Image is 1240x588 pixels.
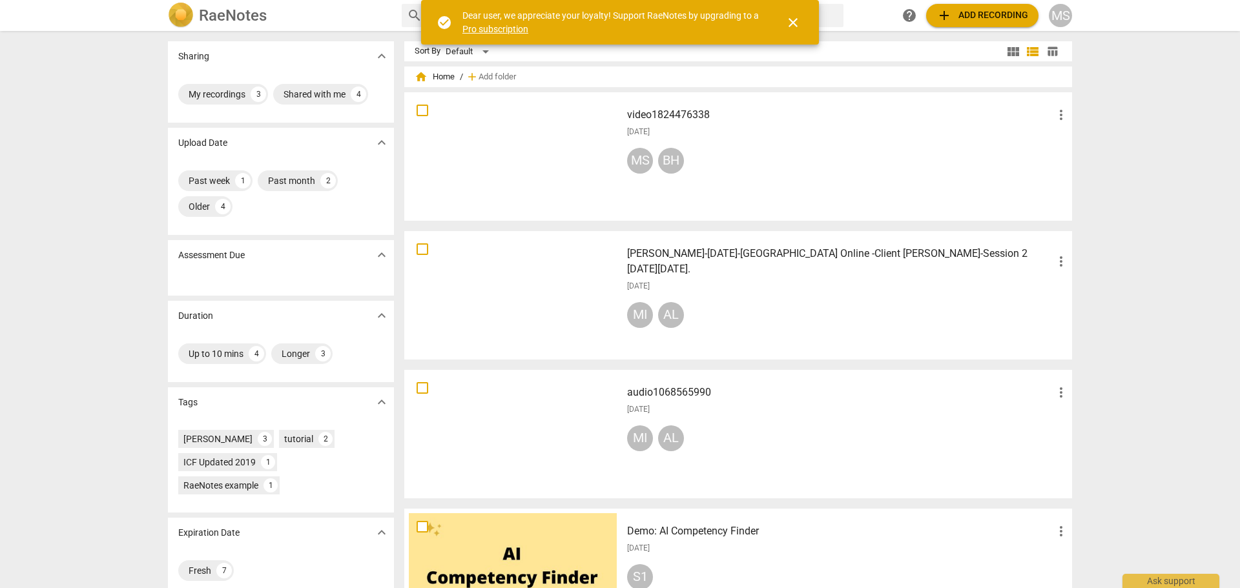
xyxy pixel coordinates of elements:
[183,432,253,445] div: [PERSON_NAME]
[268,174,315,187] div: Past month
[372,306,391,325] button: Show more
[372,133,391,152] button: Show more
[437,15,452,30] span: check_circle
[216,563,232,578] div: 7
[189,200,210,213] div: Older
[261,455,275,469] div: 1
[318,432,333,446] div: 2
[415,46,440,56] div: Sort By
[189,174,230,187] div: Past week
[374,135,389,150] span: expand_more
[1053,523,1069,539] span: more_vert
[460,72,463,82] span: /
[658,425,684,451] div: AL
[627,523,1053,539] h3: Demo: AI Competency Finder
[372,245,391,265] button: Show more
[409,97,1068,216] a: video1824476338[DATE]MSBH
[1049,4,1072,27] button: MS
[778,7,809,38] button: Close
[351,86,366,102] div: 4
[282,347,310,360] div: Longer
[189,564,211,577] div: Fresh
[168,3,194,28] img: Logo
[199,6,267,25] h2: RaeNotes
[178,136,227,150] p: Upload Date
[374,48,389,64] span: expand_more
[785,15,801,30] span: close
[284,432,313,445] div: tutorial
[251,86,266,102] div: 3
[479,72,516,82] span: Add folder
[1023,42,1042,61] button: List view
[178,309,213,323] p: Duration
[415,70,455,83] span: Home
[1046,45,1059,57] span: table_chart
[178,248,245,262] p: Assessment Due
[374,525,389,540] span: expand_more
[1053,107,1069,123] span: more_vert
[1006,44,1021,59] span: view_module
[249,346,264,361] div: 4
[446,41,493,62] div: Default
[627,107,1053,123] h3: video1824476338
[374,394,389,410] span: expand_more
[1004,42,1023,61] button: Tile view
[178,526,240,540] p: Expiration Date
[263,478,278,492] div: 1
[627,148,653,174] div: MS
[372,392,391,412] button: Show more
[658,148,684,174] div: BH
[902,8,917,23] span: help
[462,24,528,34] a: Pro subscription
[627,281,650,292] span: [DATE]
[178,50,209,63] p: Sharing
[374,308,389,323] span: expand_more
[627,302,653,328] div: MI
[658,302,684,328] div: AL
[936,8,1028,23] span: Add recording
[409,236,1068,355] a: [PERSON_NAME]-[DATE]-[GEOGRAPHIC_DATA] Online -Client [PERSON_NAME]-Session 2 [DATE][DATE].[DATE]...
[372,523,391,542] button: Show more
[320,173,336,188] div: 2
[627,425,653,451] div: MI
[462,9,762,35] div: Dear user, we appreciate your loyalty! Support RaeNotes by upgrading to a
[372,46,391,66] button: Show more
[627,385,1053,400] h3: audio1068565990
[189,88,245,101] div: My recordings
[627,404,650,415] span: [DATE]
[627,246,1053,277] h3: Michelle Sartor-8 Sep 2025-Canada Online -Client Alejandra Lara-Session 2 on Friday, 5 Sep 2025.
[1122,574,1219,588] div: Ask support
[1053,254,1069,269] span: more_vert
[407,8,422,23] span: search
[235,173,251,188] div: 1
[1053,385,1069,400] span: more_vert
[183,479,258,492] div: RaeNotes example
[409,374,1068,494] a: audio1068565990[DATE]MIAL
[374,247,389,263] span: expand_more
[1042,42,1062,61] button: Table view
[926,4,1038,27] button: Upload
[258,432,272,446] div: 3
[178,396,198,409] p: Tags
[189,347,243,360] div: Up to 10 mins
[627,127,650,137] span: [DATE]
[284,88,346,101] div: Shared with me
[168,3,391,28] a: LogoRaeNotes
[415,70,428,83] span: home
[898,4,921,27] a: Help
[215,199,231,214] div: 4
[936,8,952,23] span: add
[627,543,650,554] span: [DATE]
[315,346,331,361] div: 3
[466,70,479,83] span: add
[1025,44,1040,59] span: view_list
[183,456,256,469] div: ICF Updated 2019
